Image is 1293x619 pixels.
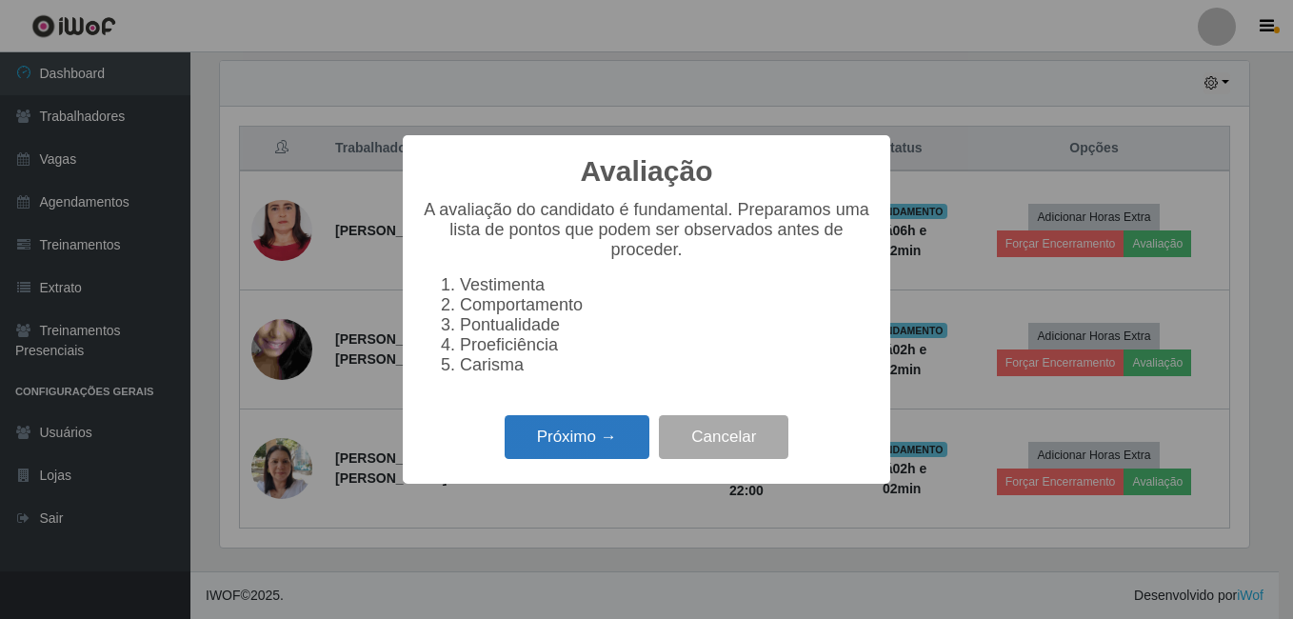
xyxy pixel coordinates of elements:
[581,154,713,189] h2: Avaliação
[460,355,871,375] li: Carisma
[659,415,788,460] button: Cancelar
[460,295,871,315] li: Comportamento
[460,275,871,295] li: Vestimenta
[505,415,649,460] button: Próximo →
[460,335,871,355] li: Proeficiência
[422,200,871,260] p: A avaliação do candidato é fundamental. Preparamos uma lista de pontos que podem ser observados a...
[460,315,871,335] li: Pontualidade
